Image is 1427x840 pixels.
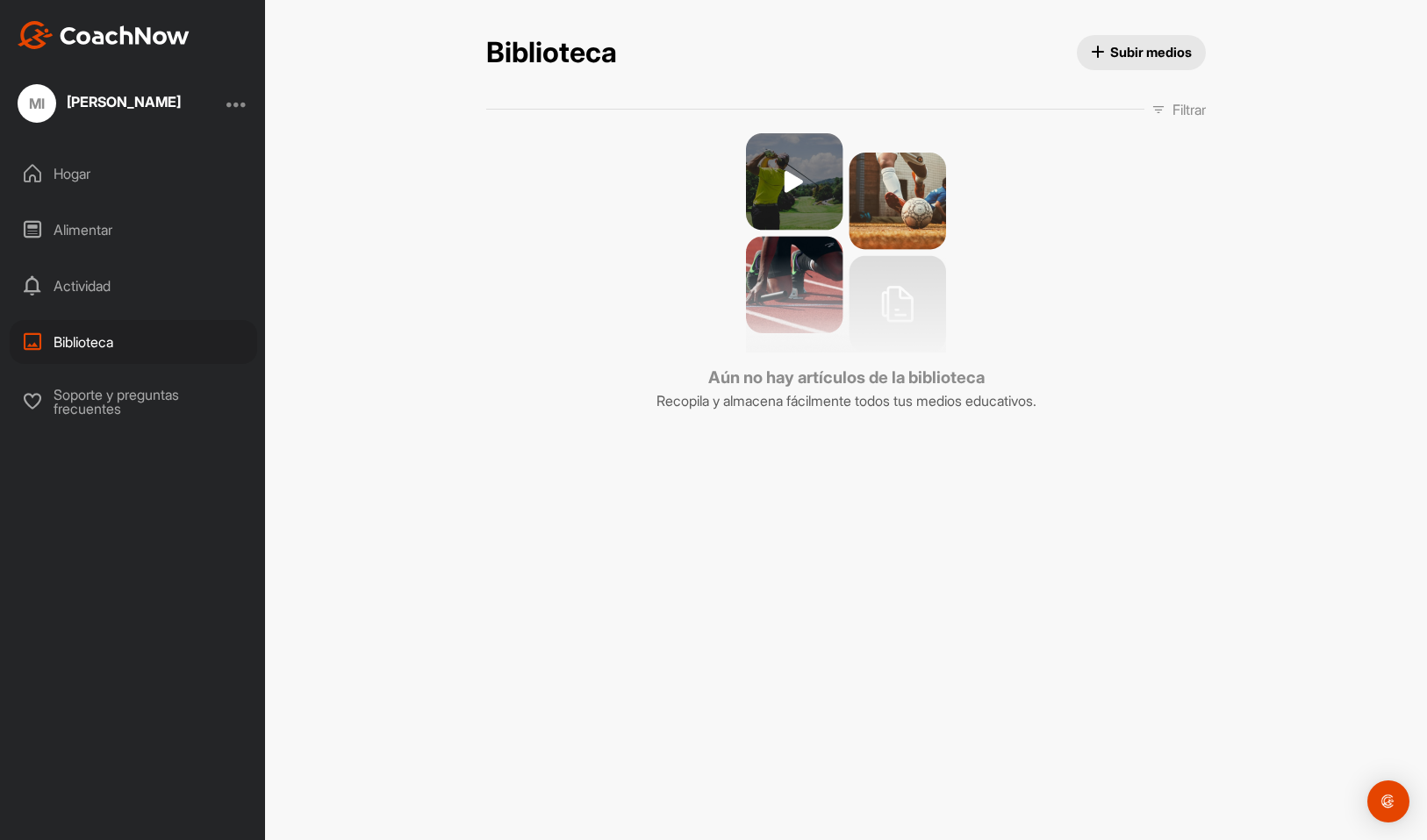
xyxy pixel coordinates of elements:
[486,35,617,69] font: Biblioteca
[656,392,1036,409] font: Recopila y almacena fácilmente todos tus medios educativos.
[1077,35,1207,70] button: Subir medios
[54,221,112,238] font: Alimentar
[54,333,113,351] font: Biblioteca
[67,93,181,110] font: [PERSON_NAME]
[746,133,946,352] img: sin medios
[1172,101,1206,118] font: Filtrar
[29,95,45,112] font: MI
[54,277,111,295] font: Actividad
[54,386,179,417] font: Soporte y preguntas frecuentes
[1110,44,1192,61] font: Subir medios
[708,367,985,388] font: Aún no hay artículos de la biblioteca
[18,21,190,49] img: Entrenador ahora
[1367,780,1409,822] div: Abrir Intercom Messenger
[54,165,90,182] font: Hogar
